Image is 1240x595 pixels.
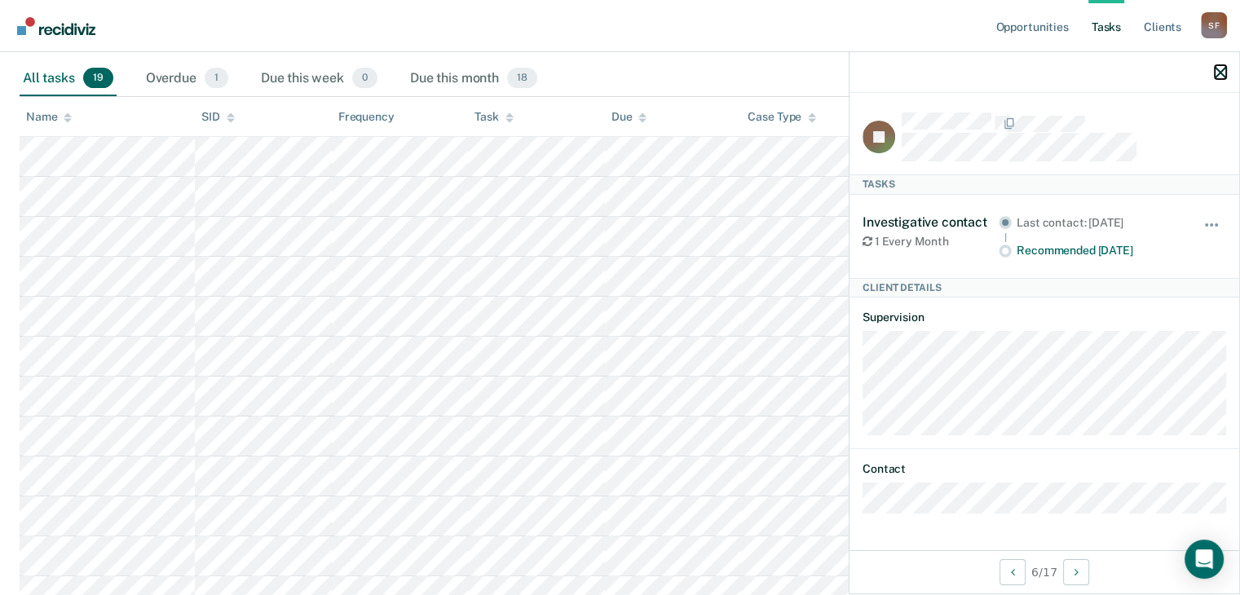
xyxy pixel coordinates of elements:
dt: Supervision [863,311,1226,324]
dt: Contact [863,462,1226,476]
div: S F [1201,12,1227,38]
span: 0 [352,68,377,89]
div: 6 / 17 [849,550,1239,593]
div: Task [474,110,513,124]
div: Recommended [DATE] [1017,244,1180,258]
div: Open Intercom Messenger [1185,540,1224,579]
button: Next Client [1063,559,1089,585]
div: Name [26,110,72,124]
div: Overdue [143,61,232,97]
span: 1 [205,68,228,89]
span: 18 [507,68,537,89]
div: 1 Every Month [863,235,999,249]
img: Recidiviz [17,17,95,35]
div: Due this month [407,61,541,97]
span: 19 [83,68,113,89]
div: All tasks [20,61,117,97]
div: SID [201,110,235,124]
div: Investigative contact [863,214,999,230]
div: Due [611,110,647,124]
div: Tasks [849,174,1239,194]
div: Last contact: [DATE] [1017,216,1180,230]
button: Profile dropdown button [1201,12,1227,38]
div: Due this week [258,61,381,97]
button: Previous Client [1000,559,1026,585]
div: Case Type [748,110,816,124]
div: Frequency [338,110,395,124]
div: Client Details [849,278,1239,297]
